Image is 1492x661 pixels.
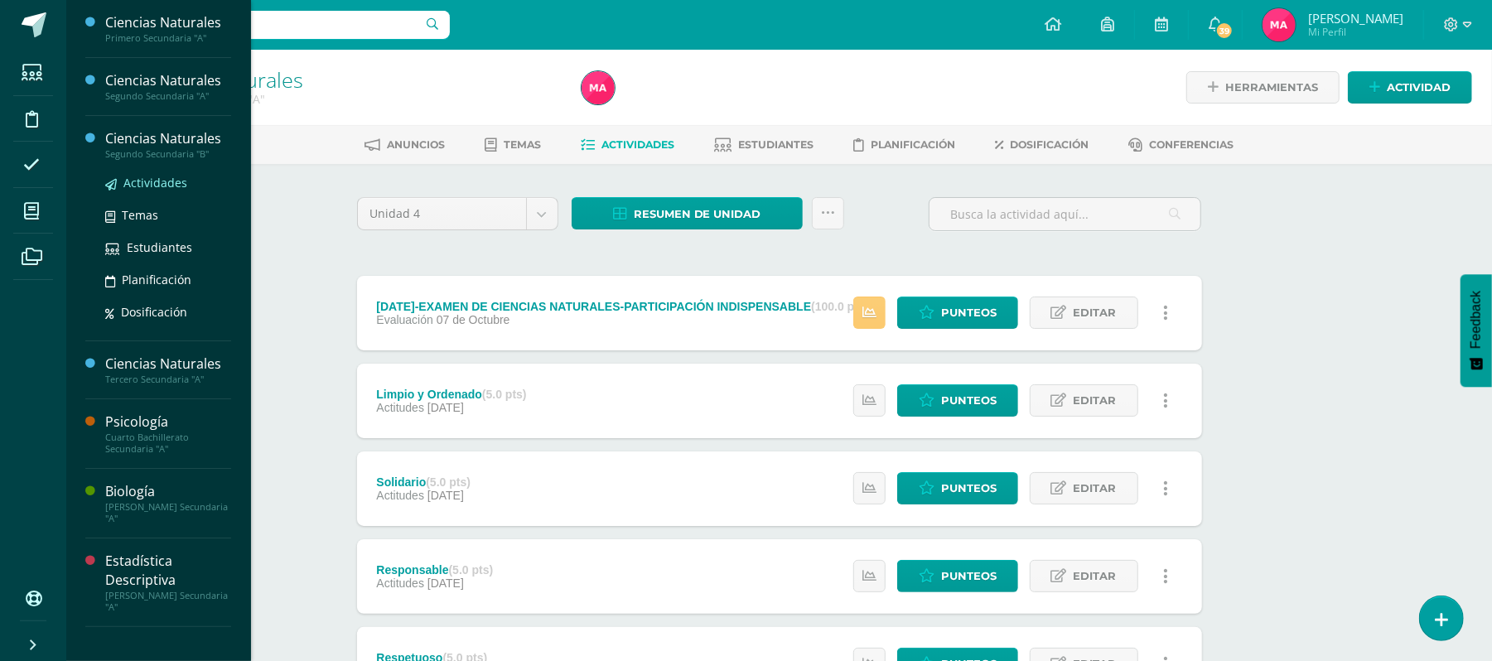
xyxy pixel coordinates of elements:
div: Segundo Secundaria 'A' [129,91,562,107]
a: Resumen de unidad [572,197,803,229]
span: 39 [1215,22,1234,40]
a: Temas [485,132,541,158]
div: Segundo Secundaria "A" [105,90,231,102]
div: Ciencias Naturales [105,13,231,32]
a: Conferencias [1128,132,1234,158]
div: Limpio y Ordenado [376,388,526,401]
span: Estudiantes [127,239,192,255]
span: [DATE] [427,577,464,590]
span: Temas [122,207,158,223]
div: [DATE]-EXAMEN DE CIENCIAS NATURALES-PARTICIPACIÓN INDISPENSABLE [376,300,868,313]
span: Dosificación [121,304,187,320]
span: Punteos [941,473,997,504]
div: Ciencias Naturales [105,129,231,148]
a: Ciencias NaturalesSegundo Secundaria "B" [105,129,231,160]
span: Editar [1074,385,1117,416]
span: Estudiantes [738,138,814,151]
a: Biología[PERSON_NAME] Secundaria "A" [105,482,231,524]
div: Primero Secundaria "A" [105,32,231,44]
a: Herramientas [1186,71,1340,104]
a: Temas [105,205,231,224]
span: Temas [504,138,541,151]
span: [DATE] [427,489,464,502]
a: Actividades [581,132,674,158]
div: Tercero Secundaria "A" [105,374,231,385]
span: Editar [1074,297,1117,328]
span: Punteos [941,385,997,416]
span: Editar [1074,473,1117,504]
div: Psicología [105,413,231,432]
strong: (5.0 pts) [449,563,494,577]
a: Unidad 4 [358,198,558,229]
a: Actividad [1348,71,1472,104]
span: Actividad [1387,72,1451,103]
div: [PERSON_NAME] Secundaria "A" [105,501,231,524]
input: Busca la actividad aquí... [929,198,1200,230]
span: Conferencias [1149,138,1234,151]
strong: (5.0 pts) [482,388,527,401]
span: Dosificación [1010,138,1089,151]
a: Dosificación [995,132,1089,158]
button: Feedback - Mostrar encuesta [1461,274,1492,387]
div: Responsable [376,563,493,577]
a: Estadística Descriptiva[PERSON_NAME] Secundaria "A" [105,552,231,613]
a: PsicologíaCuarto Bachillerato Secundaria "A" [105,413,231,455]
div: [PERSON_NAME] Secundaria "A" [105,590,231,613]
a: Estudiantes [714,132,814,158]
span: Planificación [871,138,955,151]
a: Ciencias NaturalesPrimero Secundaria "A" [105,13,231,44]
h1: Ciencias Naturales [129,68,562,91]
span: Resumen de unidad [634,199,761,229]
strong: (5.0 pts) [426,475,471,489]
span: [PERSON_NAME] [1308,10,1403,27]
span: Evaluación [376,313,433,326]
a: Ciencias NaturalesTercero Secundaria "A" [105,355,231,385]
a: Planificación [853,132,955,158]
span: Anuncios [387,138,445,151]
span: Actividades [601,138,674,151]
span: [DATE] [427,401,464,414]
img: e1424e2d79dd695755660daaca2de6f7.png [582,71,615,104]
div: Estadística Descriptiva [105,552,231,590]
div: Segundo Secundaria "B" [105,148,231,160]
div: Solidario [376,475,471,489]
a: Actividades [105,173,231,192]
span: Unidad 4 [370,198,514,229]
span: Actividades [123,175,187,191]
div: Cuarto Bachillerato Secundaria "A" [105,432,231,455]
span: Mi Perfil [1308,25,1403,39]
span: Actitudes [376,577,424,590]
a: Anuncios [365,132,445,158]
a: Punteos [897,384,1018,417]
a: Planificación [105,270,231,289]
a: Estudiantes [105,238,231,257]
span: Feedback [1469,291,1484,349]
div: Biología [105,482,231,501]
span: Planificación [122,272,191,287]
a: Punteos [897,297,1018,329]
span: Herramientas [1225,72,1318,103]
span: Punteos [941,561,997,591]
strong: (100.0 pts) [811,300,868,313]
a: Dosificación [105,302,231,321]
a: Punteos [897,472,1018,504]
span: 07 de Octubre [437,313,510,326]
div: Ciencias Naturales [105,71,231,90]
img: e1424e2d79dd695755660daaca2de6f7.png [1263,8,1296,41]
a: Ciencias NaturalesSegundo Secundaria "A" [105,71,231,102]
input: Busca un usuario... [77,11,450,39]
span: Actitudes [376,489,424,502]
span: Actitudes [376,401,424,414]
span: Editar [1074,561,1117,591]
div: Ciencias Naturales [105,355,231,374]
span: Punteos [941,297,997,328]
a: Punteos [897,560,1018,592]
